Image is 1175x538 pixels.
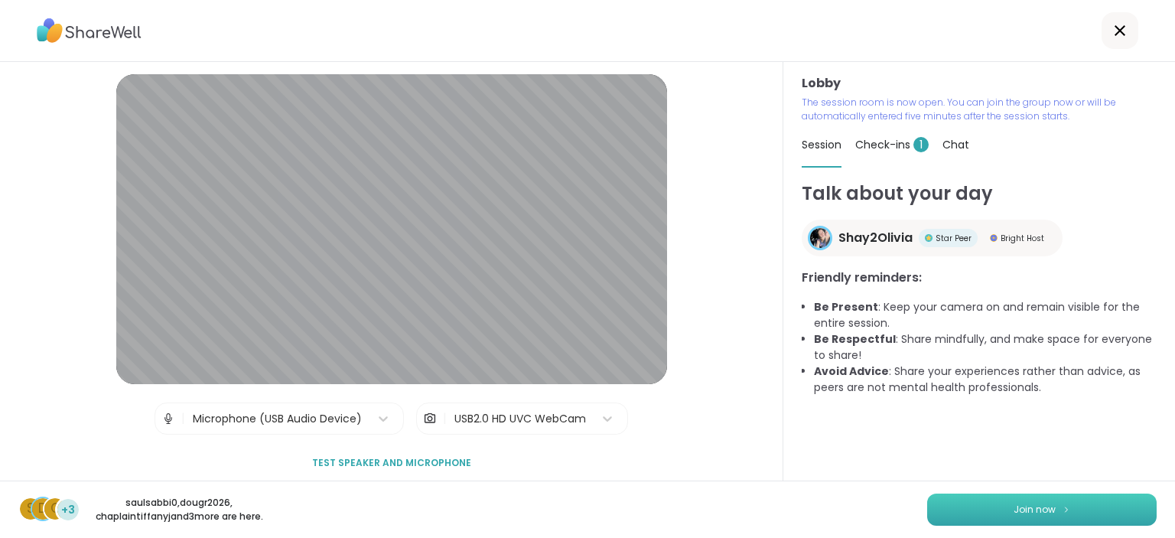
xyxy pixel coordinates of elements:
[61,502,75,518] span: +3
[306,447,477,479] button: Test speaker and microphone
[50,499,60,519] span: c
[454,411,586,427] div: USB2.0 HD UVC WebCam
[942,137,969,152] span: Chat
[814,331,896,347] b: Be Respectful
[855,137,929,152] span: Check-ins
[802,220,1063,256] a: Shay2OliviaShay2OliviaStar PeerStar PeerBright HostBright Host
[161,403,175,434] img: Microphone
[814,331,1157,364] li: : Share mindfully, and make space for everyone to share!
[1001,233,1044,244] span: Bright Host
[181,403,185,434] span: |
[814,364,889,379] b: Avoid Advice
[802,96,1157,123] p: The session room is now open. You can join the group now or will be automatically entered five mi...
[1062,505,1071,514] img: ShareWell Logomark
[38,499,47,519] span: d
[1014,503,1056,517] span: Join now
[93,496,265,523] p: saulsabbi0 , dougr2026 , chaplaintiffanyj and 3 more are here.
[814,364,1157,396] li: : Share your experiences rather than advice, as peers are not mental health professionals.
[802,137,841,152] span: Session
[443,403,447,434] span: |
[936,233,972,244] span: Star Peer
[802,74,1157,93] h3: Lobby
[838,229,913,247] span: Shay2Olivia
[27,499,34,519] span: s
[37,13,142,48] img: ShareWell Logo
[423,403,437,434] img: Camera
[925,234,933,242] img: Star Peer
[802,180,1157,207] h1: Talk about your day
[927,494,1157,526] button: Join now
[193,411,362,427] div: Microphone (USB Audio Device)
[814,299,1157,331] li: : Keep your camera on and remain visible for the entire session.
[913,137,929,152] span: 1
[990,234,998,242] img: Bright Host
[810,228,830,248] img: Shay2Olivia
[312,456,471,470] span: Test speaker and microphone
[802,269,1157,287] h3: Friendly reminders:
[814,299,878,315] b: Be Present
